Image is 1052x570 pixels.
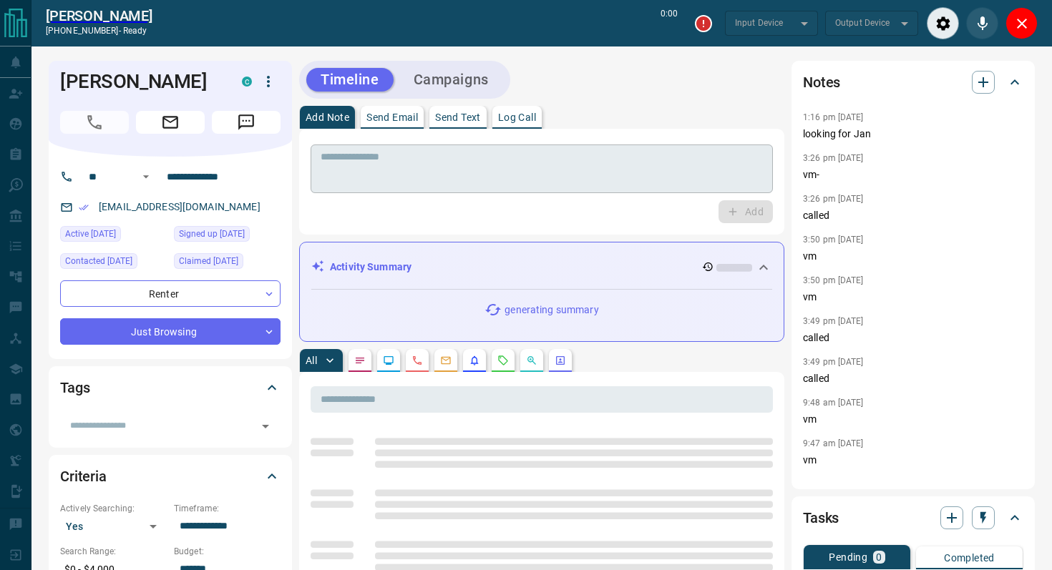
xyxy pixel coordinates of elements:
p: vm [803,249,1023,264]
div: Sun Jan 09 2022 [174,226,281,246]
div: Notes [803,65,1023,99]
span: Call [60,111,129,134]
span: Message [212,111,281,134]
p: 3:50 pm [DATE] [803,275,864,285]
svg: Agent Actions [555,355,566,366]
p: Activity Summary [330,260,411,275]
div: Yes [60,515,167,538]
svg: Listing Alerts [469,355,480,366]
p: 3:26 pm [DATE] [803,153,864,163]
div: Tags [60,370,281,405]
svg: Notes [354,355,366,366]
a: [PERSON_NAME] [46,7,152,24]
svg: Lead Browsing Activity [383,355,394,366]
span: Email [136,111,205,134]
p: looking for Jan [803,127,1023,142]
p: Budget: [174,545,281,558]
p: vm [803,412,1023,427]
p: 9:48 am [DATE] [803,398,864,408]
p: Log Call [498,112,536,122]
div: Renter [60,280,281,307]
p: 3:26 pm [DATE] [803,194,864,204]
button: Campaigns [399,68,503,92]
h2: Criteria [60,465,107,488]
div: Mute [966,7,998,39]
p: All [306,355,317,365]
p: 9:47 am [DATE] [803,438,864,448]
p: called [803,330,1023,345]
p: Completed [944,553,995,563]
div: Close [1005,7,1038,39]
span: Active [DATE] [65,227,116,241]
p: Send Email [366,112,418,122]
div: Fri Oct 10 2025 [60,226,167,246]
div: Criteria [60,459,281,493]
p: Timeframe: [174,502,281,515]
svg: Email Verified [79,202,89,212]
button: Timeline [306,68,394,92]
div: condos.ca [242,77,252,87]
p: Pending [829,552,867,562]
a: [EMAIL_ADDRESS][DOMAIN_NAME] [99,201,260,212]
div: Sat Mar 23 2024 [174,253,281,273]
p: [PHONE_NUMBER] - [46,24,152,37]
p: vm [803,453,1023,468]
span: Contacted [DATE] [65,254,132,268]
p: Send Text [435,112,481,122]
p: 0 [876,552,882,562]
h2: Tasks [803,506,839,529]
div: Tasks [803,501,1023,535]
h1: [PERSON_NAME] [60,70,220,93]
svg: Emails [440,355,452,366]
p: generating summary [505,303,598,318]
p: vm- [803,167,1023,182]
span: ready [123,26,147,36]
p: 1:16 pm [DATE] [803,112,864,122]
p: 3:49 pm [DATE] [803,357,864,367]
div: Activity Summary [311,254,772,280]
button: Open [137,168,155,185]
svg: Opportunities [526,355,537,366]
span: Claimed [DATE] [179,254,238,268]
p: 3:50 pm [DATE] [803,235,864,245]
p: called [803,208,1023,223]
div: Fri Oct 10 2025 [60,253,167,273]
svg: Calls [411,355,423,366]
p: 9:47 am [DATE] [803,479,864,489]
h2: Notes [803,71,840,94]
div: Audio Settings [927,7,959,39]
p: called [803,371,1023,386]
p: vm [803,290,1023,305]
p: 0:00 [661,7,678,39]
h2: Tags [60,376,89,399]
span: Signed up [DATE] [179,227,245,241]
svg: Requests [497,355,509,366]
p: Add Note [306,112,349,122]
button: Open [255,416,276,436]
p: 3:49 pm [DATE] [803,316,864,326]
p: Search Range: [60,545,167,558]
div: Just Browsing [60,318,281,345]
p: Actively Searching: [60,502,167,515]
